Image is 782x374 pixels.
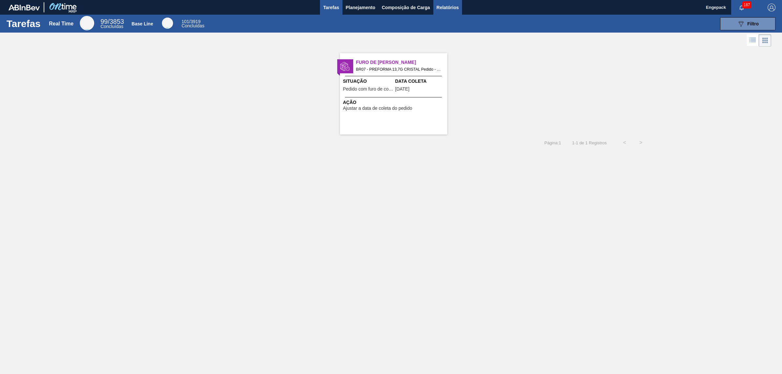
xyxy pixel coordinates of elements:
h1: Tarefas [7,20,41,27]
span: / 3853 [100,18,124,25]
div: Base Line [162,18,173,29]
div: Visão em Cards [759,34,771,47]
img: TNhmsLtSVTkK8tSr43FrP2fwEKptu5GPRR3wAAAABJRU5ErkJggg== [8,5,40,10]
div: Real Time [100,19,124,29]
span: 99 [100,18,108,25]
span: Filtro [747,21,759,26]
div: Real Time [80,16,94,30]
span: 1 - 1 de 1 Registros [571,140,607,145]
span: Concluídas [100,24,123,29]
img: Logout [768,4,775,11]
div: Visão em Lista [747,34,759,47]
button: Filtro [720,17,775,30]
button: Notificações [731,3,752,12]
span: BR07 - PREFORMA 13,7G CRISTAL Pedido - 2046371 [356,66,442,73]
span: Página : 1 [544,140,561,145]
span: 101 [181,19,189,24]
span: Data Coleta [395,78,446,85]
div: Real Time [49,21,73,27]
img: status [340,62,350,71]
span: Pedido com furo de coleta [343,87,394,92]
span: Composição de Carga [382,4,430,11]
span: Situação [343,78,394,85]
button: < [616,135,633,151]
span: / 3919 [181,19,200,24]
span: Ajustar a data de coleta do pedido [343,106,413,111]
span: Planejamento [346,4,375,11]
span: Relatórios [437,4,459,11]
span: 187 [742,1,751,8]
div: Base Line [181,20,204,28]
span: Tarefas [323,4,339,11]
div: Base Line [132,21,153,26]
span: Furo de Coleta [356,59,447,66]
span: Concluídas [181,23,204,28]
span: Ação [343,99,446,106]
button: > [633,135,649,151]
span: 06/10/2025 [395,87,410,92]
